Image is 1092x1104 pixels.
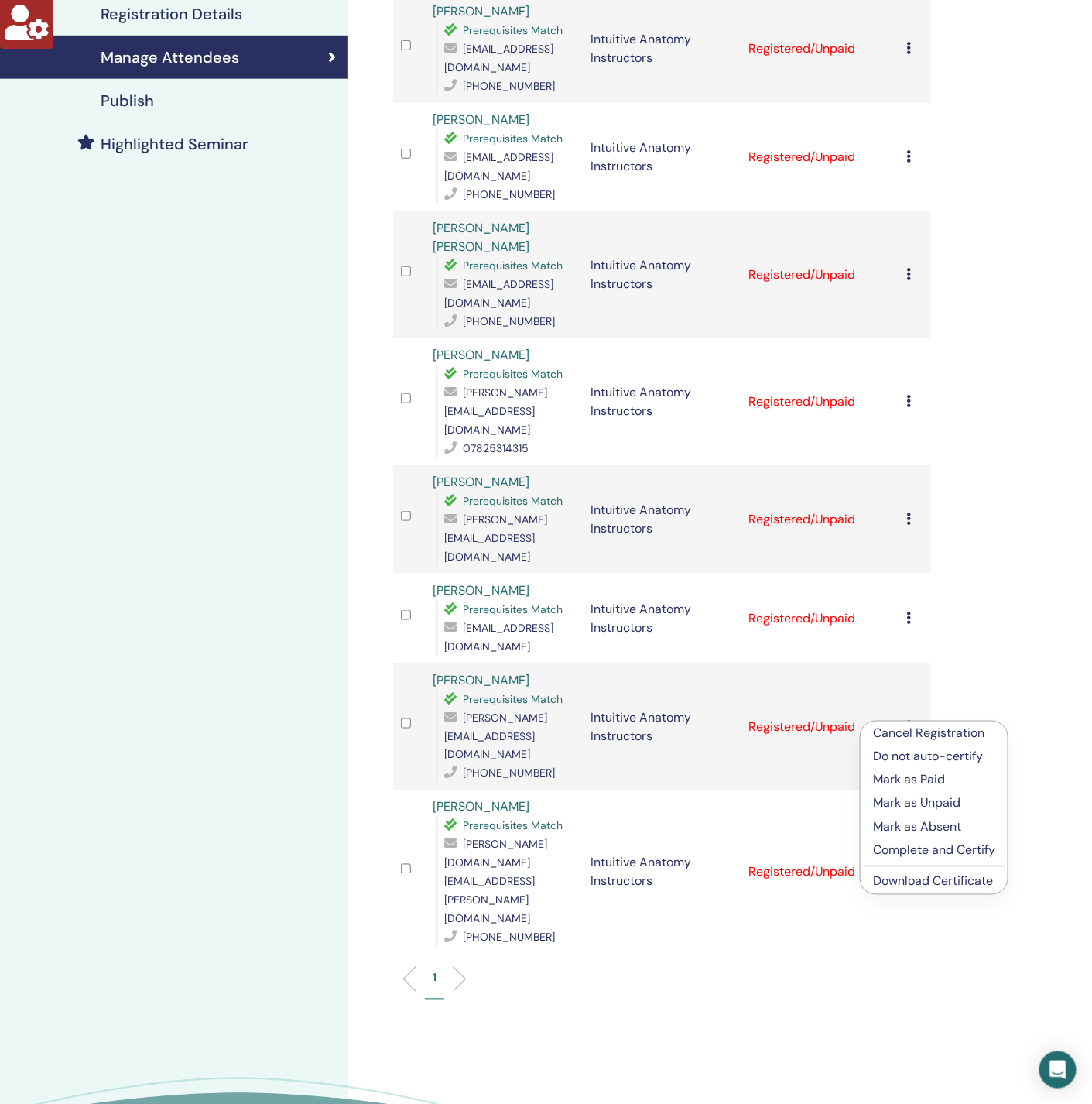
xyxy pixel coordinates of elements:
span: Prerequisites Match [463,494,563,508]
p: Do not auto-certify [873,748,995,766]
span: 07825314315 [463,441,529,455]
td: Intuitive Anatomy Instructors [583,663,741,790]
a: [PERSON_NAME] [PERSON_NAME] [433,220,529,255]
td: Intuitive Anatomy Instructors [583,574,741,663]
a: [PERSON_NAME] [433,347,529,363]
td: Intuitive Anatomy Instructors [583,465,741,574]
p: Complete and Certify [873,842,995,860]
div: Open Intercom Messenger [1039,1051,1077,1089]
td: Intuitive Anatomy Instructors [583,790,741,955]
span: [PERSON_NAME][EMAIL_ADDRESS][DOMAIN_NAME] [444,386,547,437]
span: [PHONE_NUMBER] [463,766,555,780]
span: Prerequisites Match [463,819,563,833]
p: Mark as Absent [873,818,995,837]
span: Prerequisites Match [463,367,563,381]
a: [PERSON_NAME] [433,672,529,688]
td: Intuitive Anatomy Instructors [583,103,741,211]
span: [PHONE_NUMBER] [463,314,555,328]
a: [PERSON_NAME] [433,3,529,19]
p: Cancel Registration [873,724,995,742]
span: [PHONE_NUMBER] [463,931,555,945]
h4: Publish [101,91,154,110]
td: Intuitive Anatomy Instructors [583,338,741,465]
a: Download Certificate [873,873,993,890]
span: [EMAIL_ADDRESS][DOMAIN_NAME] [444,277,553,310]
a: [PERSON_NAME] [433,799,529,815]
h4: Manage Attendees [101,48,239,67]
span: [PERSON_NAME][DOMAIN_NAME][EMAIL_ADDRESS][PERSON_NAME][DOMAIN_NAME] [444,838,547,926]
a: [PERSON_NAME] [433,111,529,128]
span: Prerequisites Match [463,259,563,273]
span: [EMAIL_ADDRESS][DOMAIN_NAME] [444,150,553,183]
td: Intuitive Anatomy Instructors [583,211,741,338]
span: Prerequisites Match [463,602,563,616]
p: 1 [433,970,436,986]
span: [PHONE_NUMBER] [463,187,555,201]
span: [EMAIL_ADDRESS][DOMAIN_NAME] [444,42,553,74]
span: Prerequisites Match [463,132,563,146]
h4: Highlighted Seminar [101,135,248,153]
span: Prerequisites Match [463,692,563,706]
span: [PERSON_NAME][EMAIL_ADDRESS][DOMAIN_NAME] [444,711,547,762]
a: [PERSON_NAME] [433,474,529,490]
span: Prerequisites Match [463,23,563,37]
p: Mark as Unpaid [873,794,995,813]
span: [PHONE_NUMBER] [463,79,555,93]
span: [PERSON_NAME][EMAIL_ADDRESS][DOMAIN_NAME] [444,513,547,564]
span: [EMAIL_ADDRESS][DOMAIN_NAME] [444,621,553,653]
p: Mark as Paid [873,771,995,790]
a: [PERSON_NAME] [433,582,529,598]
h4: Registration Details [101,5,242,23]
